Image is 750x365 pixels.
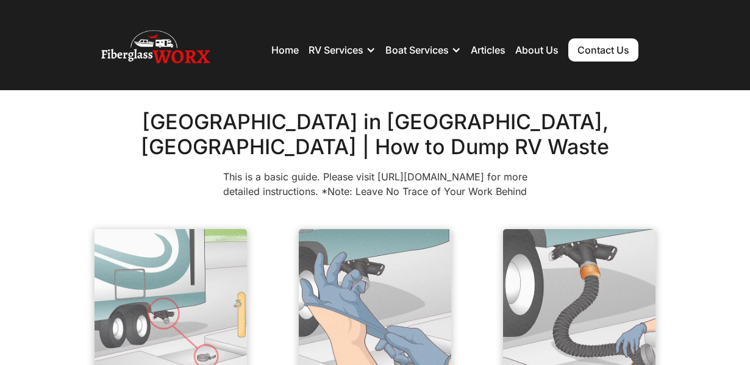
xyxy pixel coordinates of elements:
div: Boat Services [385,32,461,68]
img: Fiberglass WorX – RV Repair, RV Roof & RV Detailing [101,26,210,74]
a: Home [271,44,299,56]
a: Contact Us [568,38,638,62]
div: RV Services [309,44,363,56]
a: Articles [471,44,505,56]
p: This is a basic guide. Please visit [URL][DOMAIN_NAME] for more detailed instructions. *Note: Lea... [207,169,543,199]
div: Boat Services [385,44,449,56]
a: About Us [515,44,559,56]
h2: [GEOGRAPHIC_DATA] in [GEOGRAPHIC_DATA], [GEOGRAPHIC_DATA] | How to Dump RV Waste [88,110,662,160]
div: RV Services [309,32,376,68]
